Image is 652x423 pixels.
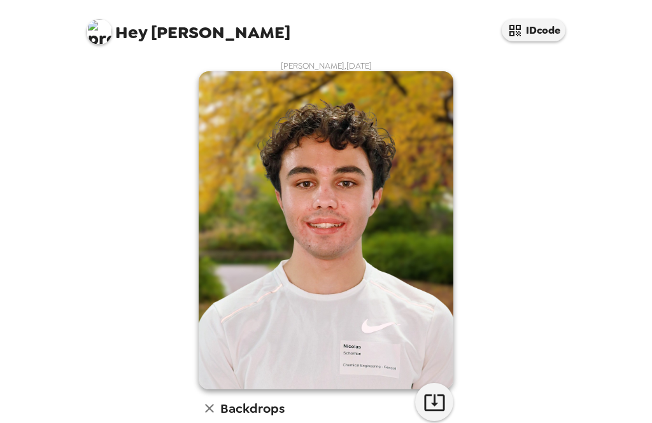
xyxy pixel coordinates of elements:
span: [PERSON_NAME] , [DATE] [281,60,372,71]
h6: Backdrops [220,398,285,419]
span: Hey [115,21,147,44]
span: [PERSON_NAME] [87,13,290,41]
button: IDcode [502,19,565,41]
img: profile pic [87,19,112,45]
img: user [199,71,453,389]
